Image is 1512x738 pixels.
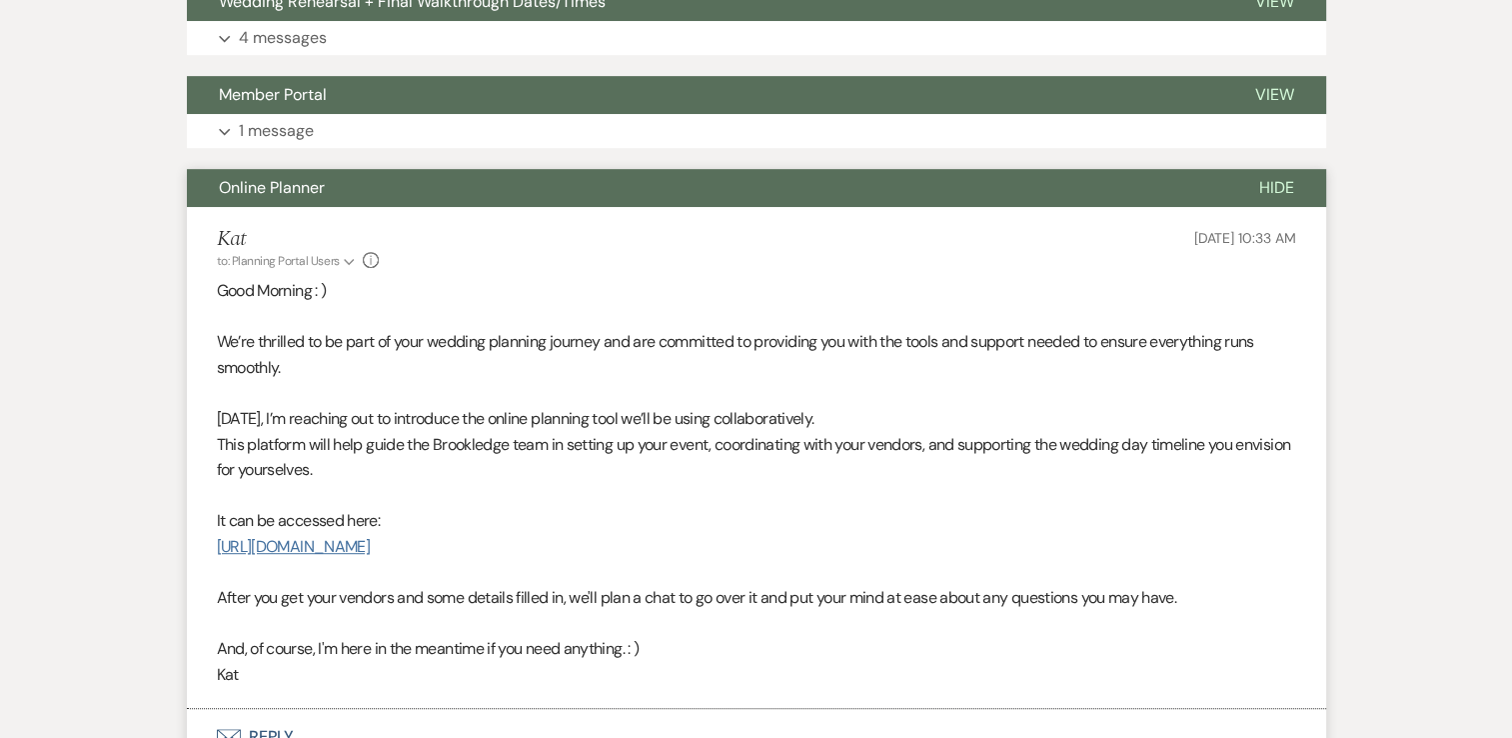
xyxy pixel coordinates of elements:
p: 4 messages [239,25,327,51]
button: Online Planner [187,169,1227,207]
button: Hide [1227,169,1326,207]
span: After you get your vendors and some details filled in, we'll plan a chat to go over it and put yo... [217,587,1177,608]
span: View [1255,84,1294,105]
button: 4 messages [187,21,1326,55]
span: [DATE] 10:33 AM [1194,229,1296,247]
p: 1 message [239,118,314,144]
h5: Kat [217,227,380,252]
span: Online Planner [219,177,325,198]
p: Good Morning : ) [217,278,1296,304]
button: View [1223,76,1326,114]
button: 1 message [187,114,1326,148]
p: We’re thrilled to be part of your wedding planning journey and are committed to providing you wit... [217,329,1296,380]
p: This platform will help guide the Brookledge team in setting up your event, coordinating with you... [217,432,1296,483]
span: Member Portal [219,84,327,105]
span: Kat [217,664,239,685]
a: [URL][DOMAIN_NAME] [217,536,370,557]
span: to: Planning Portal Users [217,253,340,269]
button: to: Planning Portal Users [217,252,359,270]
button: Member Portal [187,76,1223,114]
span: It can be accessed here: [217,510,381,531]
p: [DATE], I’m reaching out to introduce the online planning tool we’ll be using collaboratively. [217,406,1296,432]
span: Hide [1259,177,1294,198]
span: And, of course, I'm here in the meantime if you need anything. : ) [217,638,640,659]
